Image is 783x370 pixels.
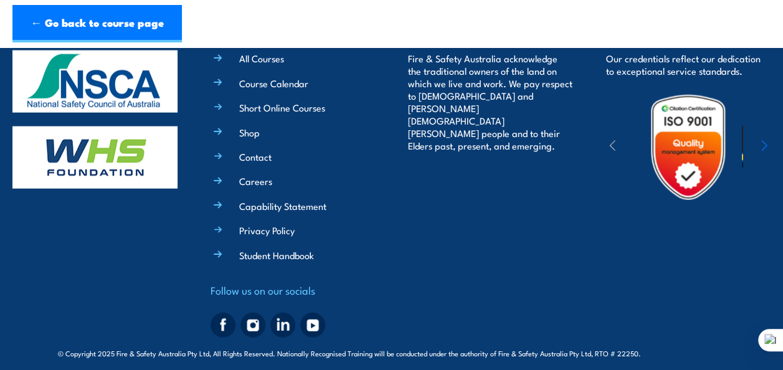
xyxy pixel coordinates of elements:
[211,282,376,299] h4: Follow us on our socials
[239,224,295,237] a: Privacy Policy
[606,52,771,77] p: Our credentials reflect our dedication to exceptional service standards.
[239,249,314,262] a: Student Handbook
[681,346,725,359] a: KND Digital
[58,347,725,359] span: © Copyright 2025 Fire & Safety Australia Pty Ltd, All Rights Reserved. Nationally Recognised Trai...
[12,5,182,42] a: ← Go back to course page
[634,93,743,202] img: Untitled design (19)
[239,150,272,163] a: Contact
[655,348,725,358] span: Site:
[239,101,325,114] a: Short Online Courses
[12,126,178,189] img: whs-logo-footer
[239,77,308,90] a: Course Calendar
[12,50,178,113] img: nsca-logo-footer
[408,52,573,152] p: Fire & Safety Australia acknowledge the traditional owners of the land on which we live and work....
[239,199,326,212] a: Capability Statement
[239,174,272,187] a: Careers
[239,52,284,65] a: All Courses
[239,126,260,139] a: Shop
